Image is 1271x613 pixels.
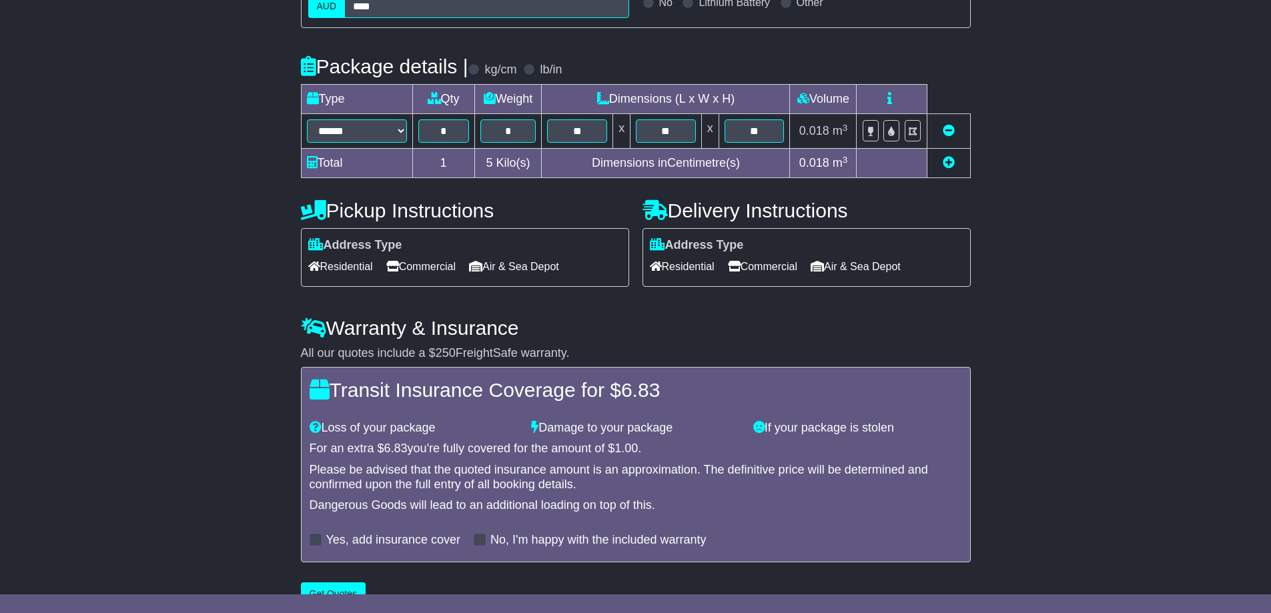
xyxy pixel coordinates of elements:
[943,124,955,137] a: Remove this item
[310,498,962,513] div: Dangerous Goods will lead to an additional loading on top of this.
[747,421,969,436] div: If your package is stolen
[613,114,630,149] td: x
[384,442,408,455] span: 6.83
[614,442,638,455] span: 1.00
[524,421,747,436] div: Damage to your package
[650,256,715,277] span: Residential
[436,346,456,360] span: 250
[621,379,660,401] span: 6.83
[301,346,971,361] div: All our quotes include a $ FreightSafe warranty.
[301,317,971,339] h4: Warranty & Insurance
[943,156,955,169] a: Add new item
[301,55,468,77] h4: Package details |
[301,149,412,178] td: Total
[484,63,516,77] label: kg/cm
[490,533,707,548] label: No, I'm happy with the included warranty
[728,256,797,277] span: Commercial
[310,379,962,401] h4: Transit Insurance Coverage for $
[542,149,790,178] td: Dimensions in Centimetre(s)
[833,124,848,137] span: m
[799,124,829,137] span: 0.018
[310,442,962,456] div: For an extra $ you're fully covered for the amount of $ .
[308,256,373,277] span: Residential
[474,149,542,178] td: Kilo(s)
[386,256,456,277] span: Commercial
[412,85,474,114] td: Qty
[310,463,962,492] div: Please be advised that the quoted insurance amount is an approximation. The definitive price will...
[303,421,525,436] div: Loss of your package
[474,85,542,114] td: Weight
[308,238,402,253] label: Address Type
[833,156,848,169] span: m
[811,256,901,277] span: Air & Sea Depot
[542,85,790,114] td: Dimensions (L x W x H)
[469,256,559,277] span: Air & Sea Depot
[650,238,744,253] label: Address Type
[701,114,719,149] td: x
[412,149,474,178] td: 1
[643,199,971,221] h4: Delivery Instructions
[843,123,848,133] sup: 3
[799,156,829,169] span: 0.018
[540,63,562,77] label: lb/in
[843,155,848,165] sup: 3
[790,85,857,114] td: Volume
[326,533,460,548] label: Yes, add insurance cover
[301,85,412,114] td: Type
[486,156,492,169] span: 5
[301,199,629,221] h4: Pickup Instructions
[301,582,366,606] button: Get Quotes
